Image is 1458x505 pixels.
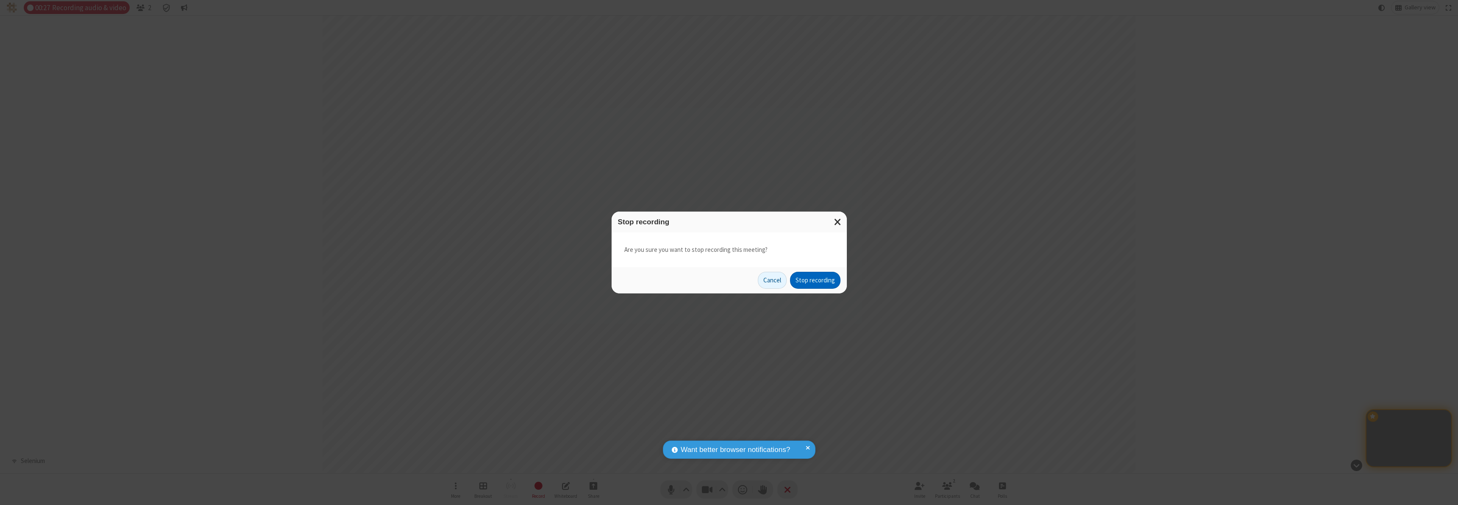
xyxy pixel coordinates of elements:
button: Close modal [829,212,847,232]
span: Want better browser notifications? [681,444,790,455]
button: Stop recording [790,272,840,289]
button: Cancel [758,272,787,289]
h3: Stop recording [618,218,840,226]
div: Are you sure you want to stop recording this meeting? [612,232,847,268]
